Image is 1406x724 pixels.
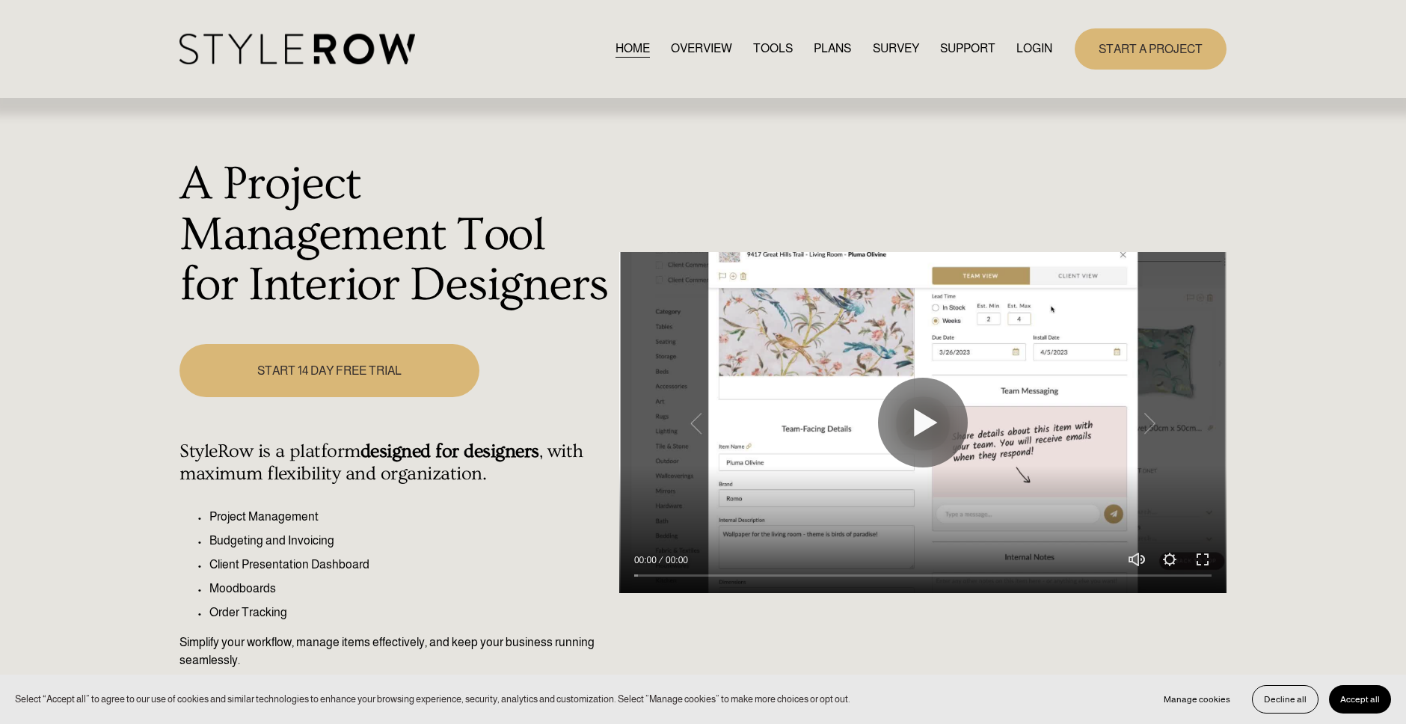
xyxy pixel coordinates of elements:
[209,580,611,598] p: Moodboards
[209,508,611,526] p: Project Management
[634,553,660,568] div: Current time
[360,441,539,462] strong: designed for designers
[878,378,968,467] button: Play
[1340,694,1380,705] span: Accept all
[634,571,1212,581] input: Seek
[179,633,611,669] p: Simplify your workflow, manage items effectively, and keep your business running seamlessly.
[1016,39,1052,59] a: LOGIN
[179,159,611,311] h1: A Project Management Tool for Interior Designers
[940,39,995,59] a: folder dropdown
[814,39,851,59] a: PLANS
[15,692,850,706] p: Select “Accept all” to agree to our use of cookies and similar technologies to enhance your brows...
[1152,685,1241,714] button: Manage cookies
[209,604,611,622] p: Order Tracking
[615,39,650,59] a: HOME
[1164,694,1230,705] span: Manage cookies
[1252,685,1318,714] button: Decline all
[753,39,793,59] a: TOOLS
[179,34,415,64] img: StyleRow
[660,553,692,568] div: Duration
[1075,28,1227,70] a: START A PROJECT
[1329,685,1391,714] button: Accept all
[1264,694,1307,705] span: Decline all
[940,40,995,58] span: SUPPORT
[671,39,732,59] a: OVERVIEW
[209,532,611,550] p: Budgeting and Invoicing
[179,441,611,485] h4: StyleRow is a platform , with maximum flexibility and organization.
[179,344,479,397] a: START 14 DAY FREE TRIAL
[873,39,919,59] a: SURVEY
[209,556,611,574] p: Client Presentation Dashboard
